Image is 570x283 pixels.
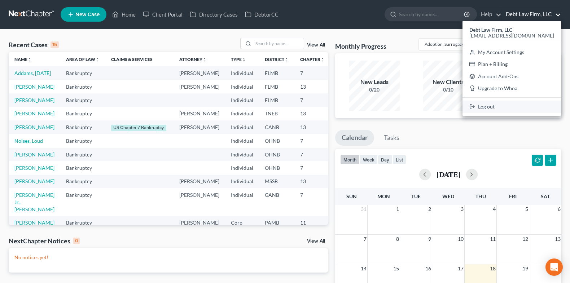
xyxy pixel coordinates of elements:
div: 0/20 [349,86,400,93]
td: CANB [259,120,294,134]
td: Bankruptcy [60,93,105,107]
td: Bankruptcy [60,148,105,161]
span: Mon [377,193,390,199]
td: Corp [225,216,259,237]
a: Districtunfold_more [265,57,289,62]
td: Bankruptcy [60,188,105,216]
td: [PERSON_NAME] [174,80,225,93]
td: [PERSON_NAME] [174,120,225,134]
span: 6 [557,205,561,213]
a: Tasks [377,130,406,146]
i: unfold_more [242,58,246,62]
td: Bankruptcy [60,66,105,80]
a: Noises, Loud [14,138,43,144]
button: list [393,155,406,164]
td: 11 [294,216,330,237]
h2: [DATE] [437,171,460,178]
i: unfold_more [27,58,32,62]
span: 8 [395,235,400,243]
td: Bankruptcy [60,80,105,93]
span: New Case [75,12,100,17]
td: Bankruptcy [60,175,105,188]
a: [PERSON_NAME] [14,151,54,158]
a: Area of Lawunfold_more [66,57,100,62]
td: 7 [294,161,330,174]
span: 2 [427,205,432,213]
td: 7 [294,93,330,107]
a: [PERSON_NAME] [14,124,54,130]
div: 15 [51,41,59,48]
td: Individual [225,148,259,161]
span: [EMAIL_ADDRESS][DOMAIN_NAME] [469,32,554,39]
td: [PERSON_NAME] [174,188,225,216]
td: [PERSON_NAME] [174,216,225,237]
td: [PERSON_NAME] [174,107,225,120]
div: Recent Cases [9,40,59,49]
td: 7 [294,66,330,80]
span: Sat [541,193,550,199]
p: No notices yet! [14,254,322,261]
input: Search by name... [399,8,465,21]
td: Individual [225,120,259,134]
div: 0 [73,238,80,244]
a: View All [307,239,325,244]
span: 18 [489,264,496,273]
a: [PERSON_NAME] [14,97,54,103]
a: Attorneyunfold_more [179,57,207,62]
a: [PERSON_NAME] [14,165,54,171]
td: OHNB [259,148,294,161]
i: unfold_more [284,58,289,62]
td: 13 [294,175,330,188]
span: 13 [554,235,561,243]
strong: Debt Law Firm, LLC [469,27,512,33]
td: GANB [259,188,294,216]
span: Tue [411,193,421,199]
h3: Monthly Progress [335,42,386,50]
td: Individual [225,107,259,120]
td: MSSB [259,175,294,188]
a: Calendar [335,130,374,146]
td: FLMB [259,93,294,107]
button: month [340,155,360,164]
span: 14 [360,264,367,273]
a: Client Portal [139,8,186,21]
td: Individual [225,134,259,147]
a: Log out [462,101,561,113]
span: 4 [492,205,496,213]
td: Bankruptcy [60,161,105,174]
a: Account Add-Ons [462,70,561,83]
span: 1 [395,205,400,213]
i: unfold_more [320,58,325,62]
td: Individual [225,93,259,107]
div: NextChapter Notices [9,236,80,245]
a: [PERSON_NAME] [14,84,54,90]
td: FLMB [259,80,294,93]
td: Bankruptcy [60,134,105,147]
td: 13 [294,120,330,134]
td: Individual [225,161,259,174]
div: New Clients [423,78,474,86]
a: Typeunfold_more [231,57,246,62]
div: New Leads [349,78,400,86]
span: Fri [509,193,517,199]
input: Search by name... [253,38,304,49]
a: Nameunfold_more [14,57,32,62]
a: Addams, [DATE] [14,70,51,76]
td: 7 [294,148,330,161]
td: Individual [225,175,259,188]
span: 12 [522,235,529,243]
td: TNEB [259,107,294,120]
span: 5 [525,205,529,213]
span: 9 [427,235,432,243]
a: Chapterunfold_more [300,57,325,62]
i: unfold_more [95,58,100,62]
th: Claims & Services [105,52,174,66]
span: Wed [442,193,454,199]
a: Upgrade to Whoa [462,83,561,95]
a: Plan + Billing [462,58,561,70]
a: Help [477,8,501,21]
span: 7 [363,235,367,243]
td: PAMB [259,216,294,237]
a: [PERSON_NAME] [14,110,54,116]
td: 7 [294,134,330,147]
